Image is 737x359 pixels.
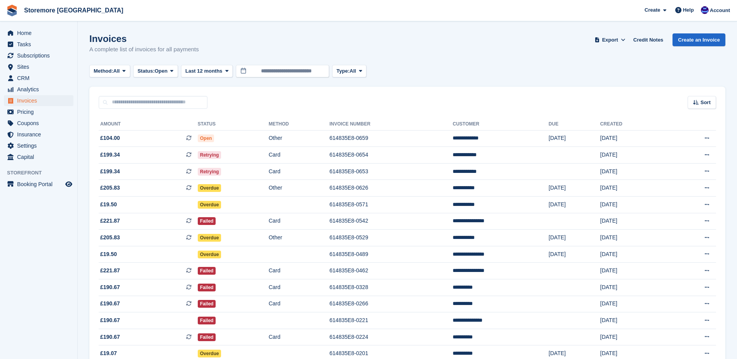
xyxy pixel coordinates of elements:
a: menu [4,152,73,162]
a: menu [4,84,73,95]
a: menu [4,140,73,151]
span: Failed [198,284,216,291]
th: Amount [99,118,198,131]
td: [DATE] [600,230,667,246]
span: Subscriptions [17,50,64,61]
a: menu [4,179,73,190]
td: 614835E8-0659 [329,130,453,147]
span: Method: [94,67,113,75]
span: Help [683,6,694,14]
span: Type: [336,67,350,75]
a: menu [4,39,73,50]
button: Last 12 months [181,65,233,78]
span: £190.67 [100,283,120,291]
td: [DATE] [600,197,667,213]
span: All [350,67,356,75]
span: Pricing [17,106,64,117]
span: Status: [138,67,155,75]
td: Other [268,230,329,246]
td: [DATE] [600,296,667,312]
a: menu [4,129,73,140]
span: Overdue [198,184,221,192]
td: 614835E8-0489 [329,246,453,263]
td: [DATE] [600,279,667,296]
td: [DATE] [600,180,667,197]
td: [DATE] [600,130,667,147]
td: [DATE] [600,163,667,180]
td: [DATE] [549,230,600,246]
a: Credit Notes [630,33,666,46]
button: Status: Open [133,65,178,78]
span: Invoices [17,95,64,106]
span: Overdue [198,251,221,258]
span: Open [198,134,214,142]
span: Failed [198,300,216,308]
td: [DATE] [600,312,667,329]
span: £190.67 [100,316,120,324]
td: Card [268,147,329,164]
td: 614835E8-0529 [329,230,453,246]
a: Preview store [64,179,73,189]
a: menu [4,118,73,129]
th: Customer [453,118,549,131]
button: Method: All [89,65,130,78]
td: 614835E8-0266 [329,296,453,312]
span: £199.34 [100,151,120,159]
td: 614835E8-0542 [329,213,453,230]
td: Card [268,213,329,230]
td: 614835E8-0328 [329,279,453,296]
span: Sites [17,61,64,72]
span: Failed [198,317,216,324]
span: Open [155,67,167,75]
span: £221.87 [100,217,120,225]
span: £205.83 [100,234,120,242]
td: [DATE] [600,329,667,345]
th: Created [600,118,667,131]
td: [DATE] [549,130,600,147]
img: Angela [701,6,709,14]
span: Coupons [17,118,64,129]
span: Booking Portal [17,179,64,190]
span: £19.50 [100,250,117,258]
img: stora-icon-8386f47178a22dfd0bd8f6a31ec36ba5ce8667c1dd55bd0f319d3a0aa187defe.svg [6,5,18,16]
span: All [113,67,120,75]
a: menu [4,28,73,38]
th: Status [198,118,269,131]
span: £19.07 [100,349,117,357]
span: £190.67 [100,300,120,308]
span: Overdue [198,350,221,357]
span: Overdue [198,201,221,209]
td: [DATE] [549,197,600,213]
td: 614835E8-0462 [329,263,453,279]
span: £199.34 [100,167,120,176]
span: Overdue [198,234,221,242]
span: £190.67 [100,333,120,341]
a: menu [4,50,73,61]
span: CRM [17,73,64,84]
span: Create [645,6,660,14]
td: 614835E8-0654 [329,147,453,164]
td: [DATE] [600,246,667,263]
span: £19.50 [100,200,117,209]
td: 614835E8-0571 [329,197,453,213]
td: 614835E8-0221 [329,312,453,329]
span: Account [710,7,730,14]
span: Storefront [7,169,77,177]
h1: Invoices [89,33,199,44]
span: £221.87 [100,267,120,275]
span: Home [17,28,64,38]
a: menu [4,73,73,84]
span: Failed [198,217,216,225]
td: 614835E8-0653 [329,163,453,180]
td: Card [268,296,329,312]
p: A complete list of invoices for all payments [89,45,199,54]
span: Tasks [17,39,64,50]
td: [DATE] [549,246,600,263]
span: Capital [17,152,64,162]
span: Sort [700,99,711,106]
button: Export [593,33,627,46]
td: [DATE] [600,263,667,279]
td: Other [268,130,329,147]
td: [DATE] [600,147,667,164]
td: 614835E8-0626 [329,180,453,197]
